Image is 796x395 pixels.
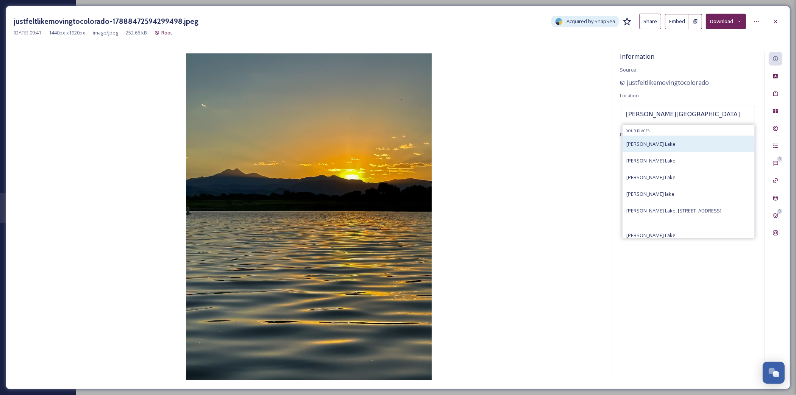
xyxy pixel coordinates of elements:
[93,29,118,36] span: image/jpeg
[639,14,661,29] button: Share
[622,106,755,123] input: Search location
[626,157,676,164] span: [PERSON_NAME] Lake
[567,18,615,25] span: Acquired by SnapSea
[777,209,782,214] div: 0
[626,232,676,239] span: [PERSON_NAME] Lake
[627,78,709,87] span: justfeltlikemovingtocolorado
[763,362,785,384] button: Open Chat
[620,131,646,138] span: Description
[626,174,676,181] span: [PERSON_NAME] Lake
[14,16,198,27] h3: justfeltlikemovingtocolorado-17888472594299498.jpeg
[626,141,676,147] span: [PERSON_NAME] Lake
[14,29,41,36] span: [DATE] 09:41
[620,92,639,99] span: Location
[161,29,172,36] span: Root
[665,14,689,29] button: Embed
[555,18,563,25] img: snapsea-logo.png
[49,29,85,36] span: 1440 px x 1920 px
[126,29,147,36] span: 252.66 kB
[14,53,604,380] img: justfeltlikemovingtocolorado-17888472594299498.jpeg
[620,66,636,73] span: Source
[626,207,721,214] span: [PERSON_NAME] Lake, [STREET_ADDRESS]
[626,190,674,197] span: [PERSON_NAME] lake
[620,52,654,61] span: Information
[777,156,782,162] div: 0
[626,128,649,133] span: Your Places
[706,14,746,29] button: Download
[620,78,709,87] a: justfeltlikemovingtocolorado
